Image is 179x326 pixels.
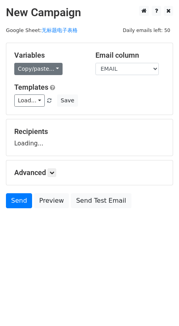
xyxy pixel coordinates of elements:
[42,27,78,33] a: 无标题电子表格
[6,193,32,208] a: Send
[14,94,45,107] a: Load...
[14,63,63,75] a: Copy/paste...
[14,168,165,177] h5: Advanced
[95,51,165,60] h5: Email column
[14,127,165,136] h5: Recipients
[34,193,69,208] a: Preview
[14,51,84,60] h5: Variables
[6,27,78,33] small: Google Sheet:
[14,83,48,91] a: Templates
[6,6,173,19] h2: New Campaign
[71,193,131,208] a: Send Test Email
[14,127,165,148] div: Loading...
[120,26,173,35] span: Daily emails left: 50
[120,27,173,33] a: Daily emails left: 50
[57,94,78,107] button: Save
